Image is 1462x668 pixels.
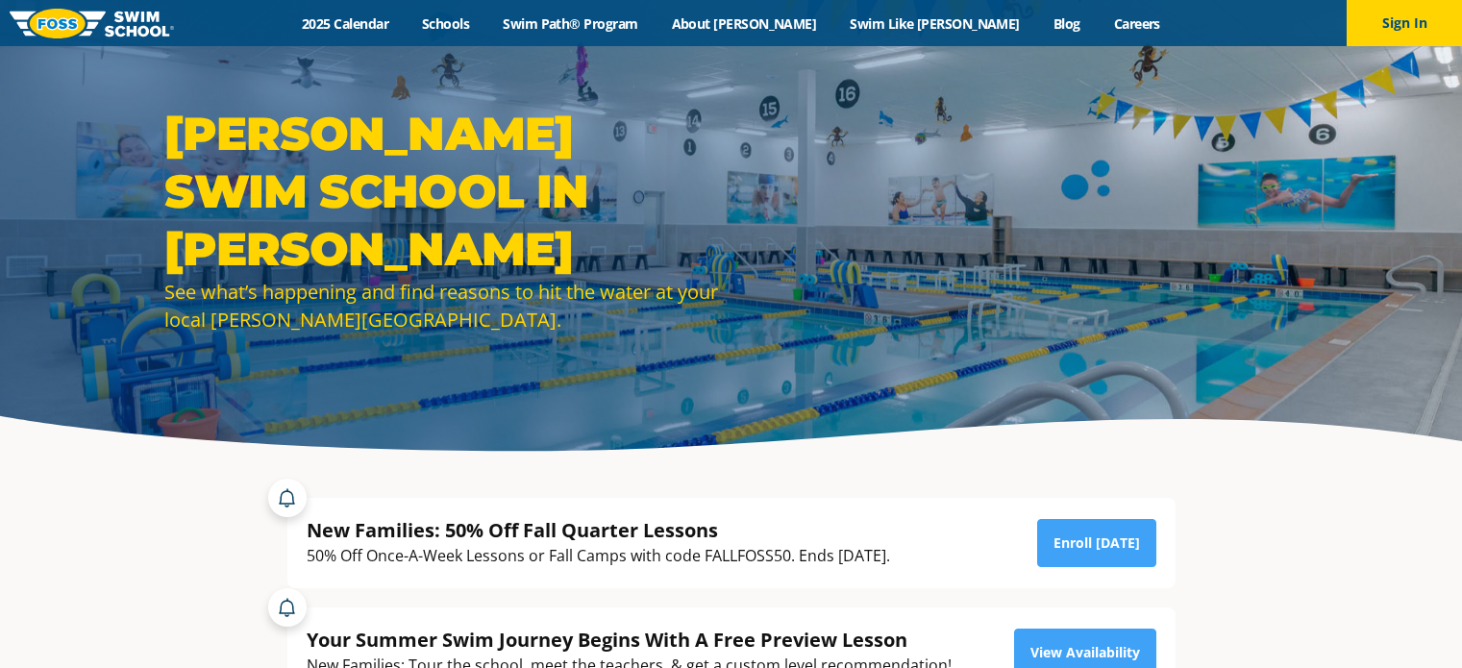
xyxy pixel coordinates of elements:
a: 2025 Calendar [285,14,406,33]
h1: [PERSON_NAME] Swim School in [PERSON_NAME] [164,105,722,278]
a: About [PERSON_NAME] [655,14,833,33]
a: Swim Like [PERSON_NAME] [833,14,1037,33]
img: FOSS Swim School Logo [10,9,174,38]
div: Your Summer Swim Journey Begins With A Free Preview Lesson [307,627,952,653]
a: Careers [1097,14,1177,33]
a: Schools [406,14,486,33]
a: Swim Path® Program [486,14,655,33]
div: See what’s happening and find reasons to hit the water at your local [PERSON_NAME][GEOGRAPHIC_DATA]. [164,278,722,334]
a: Enroll [DATE] [1037,519,1156,567]
a: Blog [1036,14,1097,33]
div: 50% Off Once-A-Week Lessons or Fall Camps with code FALLFOSS50. Ends [DATE]. [307,543,890,569]
div: New Families: 50% Off Fall Quarter Lessons [307,517,890,543]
